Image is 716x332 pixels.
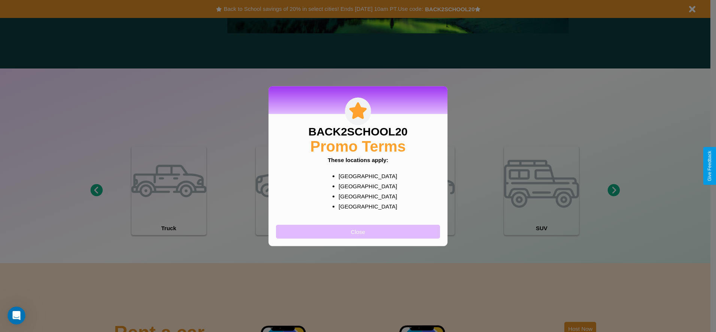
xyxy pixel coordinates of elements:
p: [GEOGRAPHIC_DATA] [339,191,392,201]
div: Give Feedback [707,151,712,181]
p: [GEOGRAPHIC_DATA] [339,181,392,191]
iframe: Intercom live chat [7,307,25,325]
b: These locations apply: [328,156,388,163]
h2: Promo Terms [310,138,406,155]
button: Close [276,225,440,238]
p: [GEOGRAPHIC_DATA] [339,201,392,211]
p: [GEOGRAPHIC_DATA] [339,171,392,181]
h3: BACK2SCHOOL20 [308,125,407,138]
